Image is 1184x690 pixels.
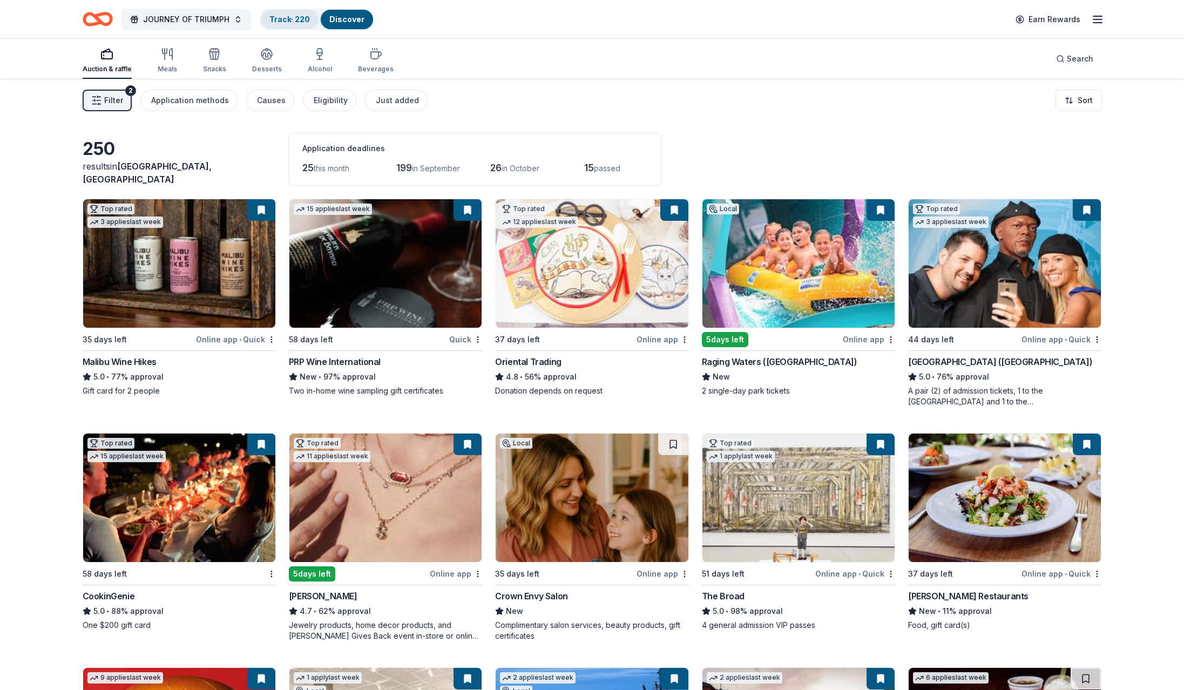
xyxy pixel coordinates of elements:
[83,370,276,383] div: 77% approval
[239,335,241,344] span: •
[314,164,349,173] span: this month
[300,370,317,383] span: New
[919,605,936,618] span: New
[1065,570,1067,578] span: •
[83,355,157,368] div: Malibu Wine Hikes
[908,605,1101,618] div: 11% approval
[495,385,688,396] div: Donation depends on request
[87,438,134,449] div: Top rated
[289,199,482,328] img: Image for PRP Wine International
[125,85,136,96] div: 2
[506,605,523,618] span: New
[106,373,109,381] span: •
[87,217,163,228] div: 3 applies last week
[289,620,482,641] div: Jewelry products, home decor products, and [PERSON_NAME] Gives Back event in-store or online (or ...
[83,65,132,73] div: Auction & raffle
[702,332,748,347] div: 5 days left
[495,355,561,368] div: Oriental Trading
[500,204,547,214] div: Top rated
[1021,333,1101,346] div: Online app Quick
[713,370,730,383] span: New
[495,433,688,641] a: Image for Crown Envy SalonLocal35 days leftOnline appCrown Envy SalonNewComplimentary salon servi...
[289,566,335,581] div: 5 days left
[83,333,127,346] div: 35 days left
[707,451,775,462] div: 1 apply last week
[908,433,1101,631] a: Image for Cameron Mitchell Restaurants37 days leftOnline app•Quick[PERSON_NAME] RestaurantsNew•11...
[365,90,428,111] button: Just added
[908,333,954,346] div: 44 days left
[702,385,895,396] div: 2 single-day park tickets
[289,605,482,618] div: 62% approval
[83,6,113,32] a: Home
[83,590,135,603] div: CookinGenie
[495,333,540,346] div: 37 days left
[932,373,935,381] span: •
[1067,52,1093,65] span: Search
[151,94,229,107] div: Application methods
[1021,567,1101,580] div: Online app Quick
[908,620,1101,631] div: Food, gift card(s)
[246,90,294,111] button: Causes
[502,164,539,173] span: in October
[83,620,276,631] div: One $200 gift card
[358,65,394,73] div: Beverages
[294,204,372,215] div: 15 applies last week
[908,355,1092,368] div: [GEOGRAPHIC_DATA] ([GEOGRAPHIC_DATA])
[257,94,286,107] div: Causes
[319,373,321,381] span: •
[909,434,1101,562] img: Image for Cameron Mitchell Restaurants
[121,9,251,30] button: JOURNEY OF TRIUMPH
[449,333,482,346] div: Quick
[308,43,332,79] button: Alcohol
[909,199,1101,328] img: Image for Hollywood Wax Museum (Hollywood)
[726,607,728,615] span: •
[83,161,212,185] span: [GEOGRAPHIC_DATA], [GEOGRAPHIC_DATA]
[702,199,895,328] img: Image for Raging Waters (Los Angeles)
[584,162,594,173] span: 15
[83,567,127,580] div: 58 days left
[196,333,276,346] div: Online app Quick
[908,385,1101,407] div: A pair (2) of admission tickets, 1 to the [GEOGRAPHIC_DATA] and 1 to the [GEOGRAPHIC_DATA]
[93,605,105,618] span: 5.0
[140,90,238,111] button: Application methods
[913,204,960,214] div: Top rated
[83,199,275,328] img: Image for Malibu Wine Hikes
[1078,94,1093,107] span: Sort
[83,434,275,562] img: Image for CookinGenie
[908,590,1029,603] div: [PERSON_NAME] Restaurants
[83,90,132,111] button: Filter2
[289,385,482,396] div: Two in-home wine sampling gift certificates
[495,590,568,603] div: Crown Envy Salon
[702,355,857,368] div: Raging Waters ([GEOGRAPHIC_DATA])
[329,15,364,24] a: Discover
[203,65,226,73] div: Snacks
[702,567,745,580] div: 51 days left
[289,355,381,368] div: PRP Wine International
[158,43,177,79] button: Meals
[919,370,930,383] span: 5.0
[87,451,166,462] div: 15 applies last week
[908,567,953,580] div: 37 days left
[1065,335,1067,344] span: •
[289,333,333,346] div: 58 days left
[707,438,754,449] div: Top rated
[702,199,895,396] a: Image for Raging Waters (Los Angeles)Local5days leftOnline appRaging Waters ([GEOGRAPHIC_DATA])Ne...
[500,217,578,228] div: 12 applies last week
[302,162,314,173] span: 25
[412,164,460,173] span: in September
[87,672,163,684] div: 9 applies last week
[83,605,276,618] div: 88% approval
[83,199,276,396] a: Image for Malibu Wine HikesTop rated3 applieslast week35 days leftOnline app•QuickMalibu Wine Hik...
[376,94,419,107] div: Just added
[289,370,482,383] div: 97% approval
[358,43,394,79] button: Beverages
[702,590,745,603] div: The Broad
[83,433,276,631] a: Image for CookinGenieTop rated15 applieslast week58 days leftCookinGenie5.0•88% approvalOne $200 ...
[913,217,989,228] div: 3 applies last week
[203,43,226,79] button: Snacks
[506,370,518,383] span: 4.8
[496,199,688,328] img: Image for Oriental Trading
[637,567,689,580] div: Online app
[314,94,348,107] div: Eligibility
[289,433,482,641] a: Image for Kendra ScottTop rated11 applieslast week5days leftOnline app[PERSON_NAME]4.7•62% approv...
